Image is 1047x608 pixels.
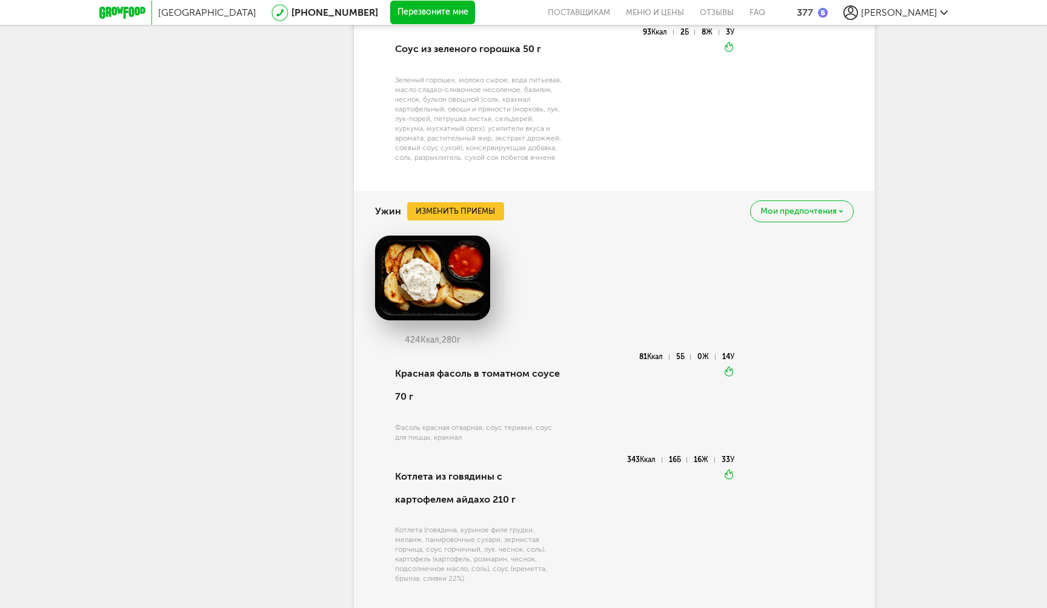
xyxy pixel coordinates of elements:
span: У [730,455,734,464]
div: 33 [722,457,734,463]
span: [PERSON_NAME] [861,7,937,18]
span: Ккал, [420,335,442,345]
div: Котлета из говядины с картофелем айдахо 210 г [395,456,563,521]
div: 8 [702,30,719,35]
div: 0 [697,354,715,360]
div: 5 [676,354,691,360]
div: 343 [627,457,662,463]
div: 424 280 [375,335,490,345]
img: bonus_b.cdccf46.png [818,8,828,18]
div: Соус из зеленого горошка 50 г [395,28,563,70]
div: Котлета (говядина, куриное филе грудки, меланж, панировочные сухари, зернистая горчица, соус горч... [395,525,563,583]
span: У [730,28,734,36]
span: Ккал [651,28,667,36]
a: [PHONE_NUMBER] [291,7,378,18]
span: г [457,335,460,345]
div: Зеленый горошек, молоко сырое, вода питьевая, масло сладко-сливочное несоленое, базилик, чеснок, ... [395,75,563,162]
span: Ккал [640,455,656,464]
div: 3 [726,30,734,35]
span: Б [685,28,689,36]
img: big_e20d9n1ALgMqkwGM.png [375,236,490,320]
span: Ж [706,28,713,36]
h4: Ужин [375,200,401,223]
span: Ккал [647,352,663,361]
div: Фасоль красная отварная, соус терияки, соус для пиццы, крахмал [395,423,563,442]
button: Изменить приемы [407,202,504,220]
div: 93 [643,30,673,35]
span: Ж [702,352,709,361]
div: 16 [669,457,687,463]
span: Ж [702,455,708,464]
div: Красная фасоль в томатном соусе 70 г [395,353,563,418]
span: У [730,352,734,361]
span: Б [677,455,681,464]
button: Перезвоните мне [390,1,475,25]
div: 16 [694,457,714,463]
span: [GEOGRAPHIC_DATA] [158,7,256,18]
div: 14 [722,354,734,360]
div: 377 [797,7,813,18]
div: 81 [639,354,669,360]
span: Б [680,352,685,361]
span: Мои предпочтения [760,207,837,216]
div: 2 [680,30,695,35]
